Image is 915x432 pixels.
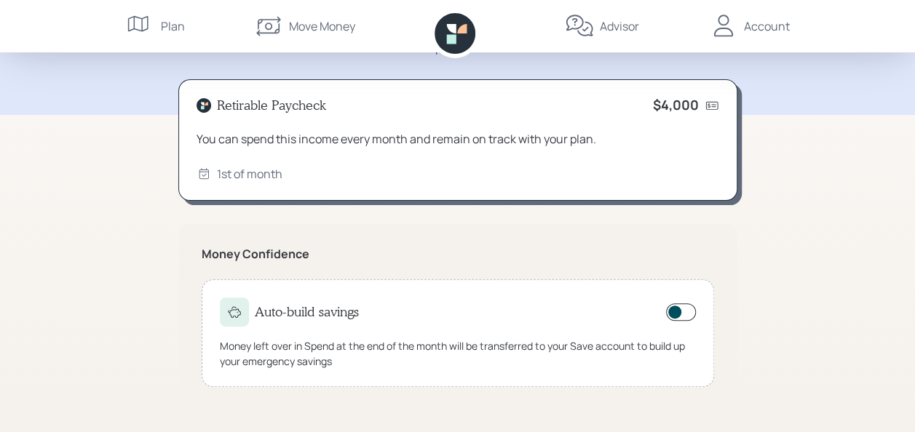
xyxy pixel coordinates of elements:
div: Account [744,17,790,35]
div: 1st of month [217,165,282,183]
div: Move Money [289,17,355,35]
h4: $4,000 [653,97,699,113]
h5: Money Confidence [202,247,714,261]
h4: Auto-build savings [255,304,359,320]
h4: Retirable Paycheck [217,97,326,113]
div: Advisor [600,17,639,35]
div: Plan [161,17,185,35]
div: You can spend this income every month and remain on track with your plan. [197,130,719,148]
div: Money left over in Spend at the end of the month will be transferred to your Save account to buil... [220,338,696,369]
